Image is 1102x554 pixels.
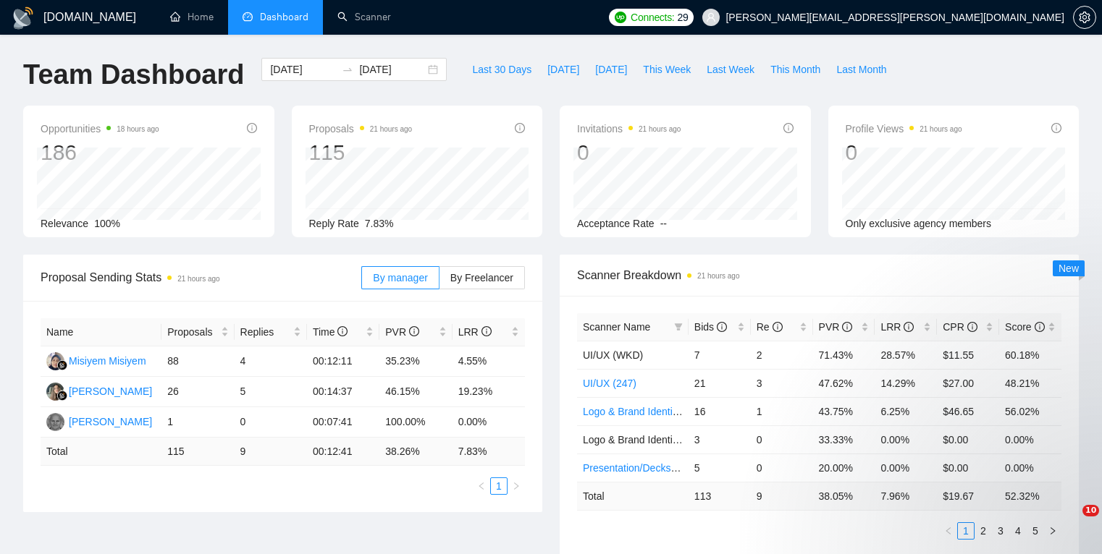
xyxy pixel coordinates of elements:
[773,322,783,332] span: info-circle
[69,383,152,399] div: [PERSON_NAME]
[875,341,937,369] td: 28.57%
[57,391,67,401] img: gigradar-bm.png
[689,425,751,453] td: 3
[577,218,655,229] span: Acceptance Rate
[1035,322,1045,332] span: info-circle
[515,123,525,133] span: info-circle
[813,482,875,510] td: 38.05 %
[508,477,525,495] button: right
[57,360,67,370] img: gigradar-bm.png
[975,523,991,539] a: 2
[813,425,875,453] td: 33.33%
[512,482,521,490] span: right
[671,316,686,338] span: filter
[307,346,379,377] td: 00:12:11
[813,369,875,397] td: 47.62%
[247,123,257,133] span: info-circle
[577,482,689,510] td: Total
[751,425,813,453] td: 0
[1082,505,1099,516] span: 10
[937,369,999,397] td: $27.00
[880,321,914,333] span: LRR
[583,406,716,417] a: Logo & Brand Identity (X 247)
[846,218,992,229] span: Only exclusive agency members
[365,218,394,229] span: 7.83%
[307,377,379,407] td: 00:14:37
[1073,6,1096,29] button: setting
[1073,12,1096,23] a: setting
[937,397,999,425] td: $46.65
[577,139,681,166] div: 0
[309,120,413,137] span: Proposals
[23,58,244,92] h1: Team Dashboard
[307,407,379,438] td: 00:07:41
[757,321,783,333] span: Re
[999,397,1061,425] td: 56.02%
[458,326,492,338] span: LRR
[69,353,146,369] div: Misiyem Misiyem
[94,218,120,229] span: 100%
[828,58,894,81] button: Last Month
[583,434,714,446] span: Logo & Brand Identity (WKD)
[674,323,683,331] span: filter
[958,523,974,539] a: 1
[1010,523,1026,539] a: 4
[379,438,452,466] td: 38.26 %
[813,341,875,369] td: 71.43%
[1005,321,1044,333] span: Score
[836,61,886,77] span: Last Month
[783,123,794,133] span: info-circle
[260,11,308,23] span: Dashboard
[967,322,977,332] span: info-circle
[243,12,253,22] span: dashboard
[875,397,937,425] td: 6.25%
[1048,527,1057,535] span: right
[379,377,452,407] td: 46.15%
[240,324,290,340] span: Replies
[751,482,813,510] td: 9
[999,369,1061,397] td: 48.21%
[1027,523,1043,539] a: 5
[490,477,508,495] li: 1
[846,139,962,166] div: 0
[583,349,643,361] span: UI/UX (WKD)
[547,61,579,77] span: [DATE]
[235,438,307,466] td: 9
[46,383,64,401] img: LK
[635,58,699,81] button: This Week
[751,369,813,397] td: 3
[842,322,852,332] span: info-circle
[41,268,361,286] span: Proposal Sending Stats
[819,321,853,333] span: PVR
[689,482,751,510] td: 113
[309,139,413,166] div: 115
[177,275,219,283] time: 21 hours ago
[770,61,820,77] span: This Month
[161,438,234,466] td: 115
[46,413,64,431] img: TH
[161,318,234,346] th: Proposals
[508,477,525,495] li: Next Page
[473,477,490,495] button: left
[373,272,427,284] span: By manager
[940,522,957,540] button: left
[491,478,507,494] a: 1
[12,7,35,30] img: logo
[689,341,751,369] td: 7
[313,326,348,338] span: Time
[1044,522,1061,540] button: right
[464,58,539,81] button: Last 30 Days
[235,407,307,438] td: 0
[1044,522,1061,540] li: Next Page
[751,453,813,482] td: 0
[615,12,626,23] img: upwork-logo.png
[450,272,513,284] span: By Freelancer
[993,523,1009,539] a: 3
[46,352,64,370] img: MM
[583,378,636,389] a: UI/UX (247)
[370,125,412,133] time: 21 hours ago
[235,318,307,346] th: Replies
[270,61,336,77] input: Start date
[41,318,161,346] th: Name
[583,462,697,474] a: Presentation/Decks (247)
